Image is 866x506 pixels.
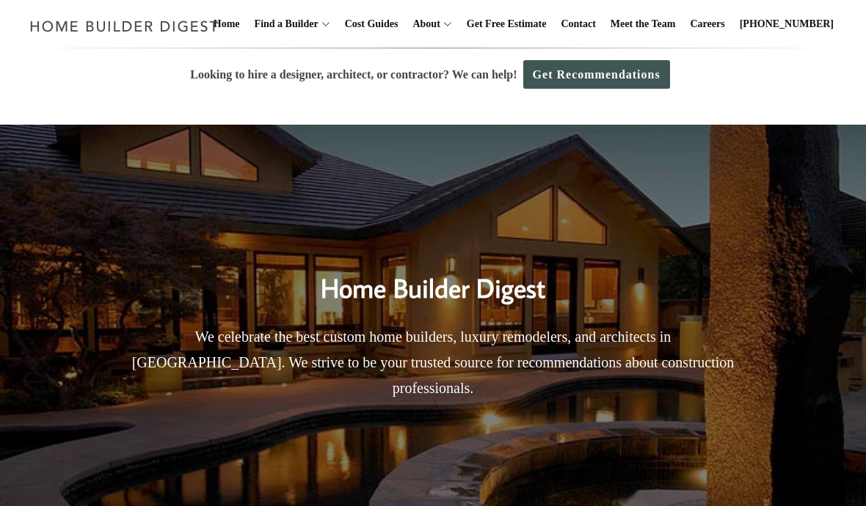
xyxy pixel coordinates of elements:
a: Cost Guides [339,1,404,48]
h2: Home Builder Digest [121,242,745,308]
a: [PHONE_NUMBER] [734,1,840,48]
a: Meet the Team [605,1,682,48]
img: Home Builder Digest [23,12,225,40]
a: Find a Builder [249,1,319,48]
a: Get Recommendations [523,60,670,89]
a: Home [208,1,246,48]
a: Careers [685,1,731,48]
a: Contact [555,1,601,48]
a: About [407,1,440,48]
p: We celebrate the best custom home builders, luxury remodelers, and architects in [GEOGRAPHIC_DATA... [121,324,745,401]
a: Get Free Estimate [461,1,553,48]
